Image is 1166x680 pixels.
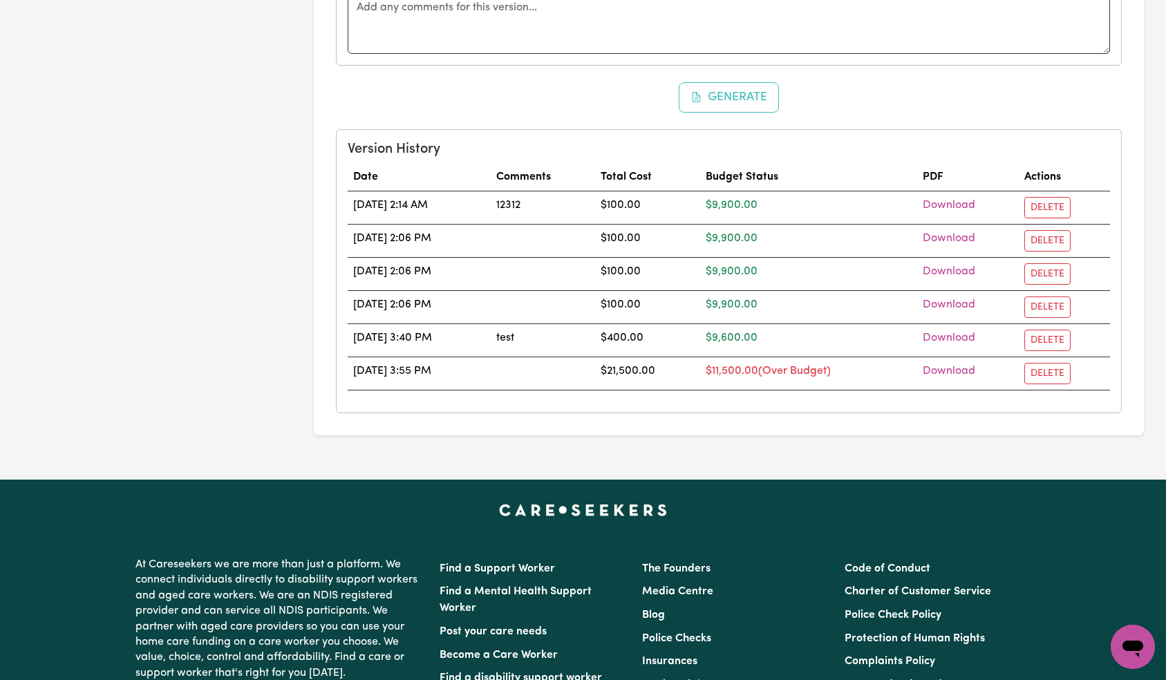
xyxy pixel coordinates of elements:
th: Total Cost [595,163,699,191]
a: Download [923,266,975,277]
a: Download [923,299,975,310]
td: [DATE] 2:14 AM [348,191,491,225]
a: Post your care needs [440,626,547,637]
button: Delete [1024,230,1071,252]
td: $100.00 [595,258,699,291]
a: Police Check Policy [845,610,941,621]
td: [DATE] 2:06 PM [348,291,491,324]
td: 12312 [491,191,595,225]
a: Download [923,332,975,343]
a: Find a Support Worker [440,563,555,574]
a: Download [923,366,975,377]
td: [DATE] 2:06 PM [348,258,491,291]
th: Comments [491,163,595,191]
a: Careseekers home page [499,504,667,516]
iframe: Button to launch messaging window [1111,625,1155,669]
button: Delete [1024,263,1071,285]
h5: Version History [348,141,1110,158]
th: Actions [1019,163,1110,191]
button: Delete [1024,363,1071,384]
td: test [491,324,595,357]
a: Complaints Policy [845,656,935,667]
td: $100.00 [595,291,699,324]
td: [DATE] 2:06 PM [348,225,491,258]
a: Code of Conduct [845,563,930,574]
td: $100.00 [595,225,699,258]
a: Charter of Customer Service [845,586,991,597]
a: Become a Care Worker [440,650,558,661]
a: Protection of Human Rights [845,633,985,644]
span: $9,600.00 [706,332,758,343]
td: $400.00 [595,324,699,357]
td: $100.00 [595,191,699,225]
th: PDF [917,163,1019,191]
a: Media Centre [642,586,713,597]
button: Delete [1024,296,1071,318]
button: Delete [1024,197,1071,218]
td: [DATE] 3:40 PM [348,324,491,357]
th: Budget Status [700,163,917,191]
span: $9,900.00 [706,200,758,211]
a: Download [923,200,975,211]
a: Insurances [642,656,697,667]
a: Find a Mental Health Support Worker [440,586,592,614]
a: The Founders [642,563,711,574]
th: Date [348,163,491,191]
a: Download [923,233,975,244]
td: $21,500.00 [595,357,699,390]
span: $9,900.00 [706,299,758,310]
a: Police Checks [642,633,711,644]
button: Generate [679,82,780,113]
a: Blog [642,610,665,621]
span: $9,900.00 [706,266,758,277]
span: $11,500.00 (Over Budget) [706,366,831,377]
span: $9,900.00 [706,233,758,244]
button: Delete [1024,330,1071,351]
td: [DATE] 3:55 PM [348,357,491,390]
